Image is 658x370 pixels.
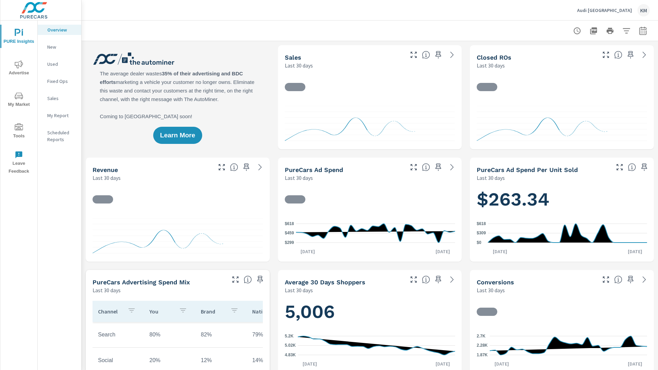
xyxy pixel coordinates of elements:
div: Sales [38,93,81,103]
div: Scheduled Reports [38,127,81,145]
text: $0 [477,240,482,245]
span: Learn More [160,132,195,138]
span: Save this to your personalized report [625,274,636,285]
p: [DATE] [488,248,512,255]
span: The number of dealer-specified goals completed by a visitor. [Source: This data is provided by th... [614,275,622,284]
p: Last 30 days [285,61,313,70]
p: Last 30 days [477,61,505,70]
button: Learn More [153,127,202,144]
span: Number of Repair Orders Closed by the selected dealership group over the selected time range. [So... [614,51,622,59]
p: [DATE] [490,360,514,367]
div: Fixed Ops [38,76,81,86]
p: Last 30 days [93,286,121,294]
div: New [38,42,81,52]
button: Make Fullscreen [216,162,227,173]
p: [DATE] [431,248,455,255]
span: Leave Feedback [2,151,35,175]
h5: Revenue [93,166,118,173]
span: A rolling 30 day total of daily Shoppers on the dealership website, averaged over the selected da... [422,275,430,284]
p: Last 30 days [93,174,121,182]
div: KM [637,4,650,16]
p: [DATE] [431,360,455,367]
span: Save this to your personalized report [639,162,650,173]
p: Last 30 days [285,286,313,294]
p: Channel [98,308,122,315]
a: See more details in report [447,274,458,285]
div: Overview [38,25,81,35]
p: [DATE] [296,248,320,255]
h5: Conversions [477,279,514,286]
text: $309 [477,231,486,236]
span: This table looks at how you compare to the amount of budget you spend per channel as opposed to y... [244,275,252,284]
button: Select Date Range [636,24,650,38]
p: [DATE] [298,360,322,367]
span: Save this to your personalized report [255,274,266,285]
span: Save this to your personalized report [433,49,444,60]
span: Number of vehicles sold by the dealership over the selected date range. [Source: This data is sou... [422,51,430,59]
h5: Average 30 Days Shoppers [285,279,365,286]
td: 82% [195,326,247,343]
text: $618 [285,221,294,226]
td: 79% [247,326,298,343]
span: Total sales revenue over the selected date range. [Source: This data is sourced from the dealer’s... [230,163,238,171]
text: 4.83K [285,353,296,357]
text: 5.2K [285,334,294,338]
h5: Sales [285,54,301,61]
button: Make Fullscreen [600,274,611,285]
a: See more details in report [639,49,650,60]
a: See more details in report [447,162,458,173]
p: Fixed Ops [47,78,76,85]
span: Tools [2,123,35,140]
p: Used [47,61,76,67]
text: $618 [477,221,486,226]
p: New [47,44,76,50]
h5: PureCars Ad Spend [285,166,343,173]
button: Apply Filters [620,24,633,38]
h5: PureCars Ad Spend Per Unit Sold [477,166,578,173]
h1: $263.34 [477,188,647,211]
button: Make Fullscreen [408,162,419,173]
button: Make Fullscreen [408,274,419,285]
text: $459 [285,231,294,235]
div: Used [38,59,81,69]
text: 2.28K [477,343,488,348]
button: Make Fullscreen [600,49,611,60]
span: Total cost of media for all PureCars channels for the selected dealership group over the selected... [422,163,430,171]
span: Advertise [2,60,35,77]
td: Search [93,326,144,343]
h5: Closed ROs [477,54,511,61]
span: My Market [2,92,35,109]
text: 1.87K [477,353,488,357]
td: Social [93,352,144,369]
span: Save this to your personalized report [625,49,636,60]
p: Last 30 days [477,174,505,182]
p: You [149,308,173,315]
p: Sales [47,95,76,102]
p: Last 30 days [477,286,505,294]
h5: PureCars Advertising Spend Mix [93,279,190,286]
button: Print Report [603,24,617,38]
div: nav menu [0,21,37,178]
h1: 5,006 [285,300,455,323]
text: 2.7K [477,334,486,338]
span: Average cost of advertising per each vehicle sold at the dealer over the selected date range. The... [628,163,636,171]
td: 80% [144,326,195,343]
p: Scheduled Reports [47,129,76,143]
button: Make Fullscreen [614,162,625,173]
button: Make Fullscreen [230,274,241,285]
text: $299 [285,240,294,245]
p: Last 30 days [285,174,313,182]
a: See more details in report [639,274,650,285]
p: Brand [201,308,225,315]
td: 14% [247,352,298,369]
span: Save this to your personalized report [433,162,444,173]
button: "Export Report to PDF" [587,24,600,38]
div: My Report [38,110,81,121]
span: PURE Insights [2,29,35,46]
span: Save this to your personalized report [241,162,252,173]
p: National [252,308,276,315]
text: 5.02K [285,343,296,348]
a: See more details in report [255,162,266,173]
span: Save this to your personalized report [433,274,444,285]
p: Audi [GEOGRAPHIC_DATA] [577,7,632,13]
